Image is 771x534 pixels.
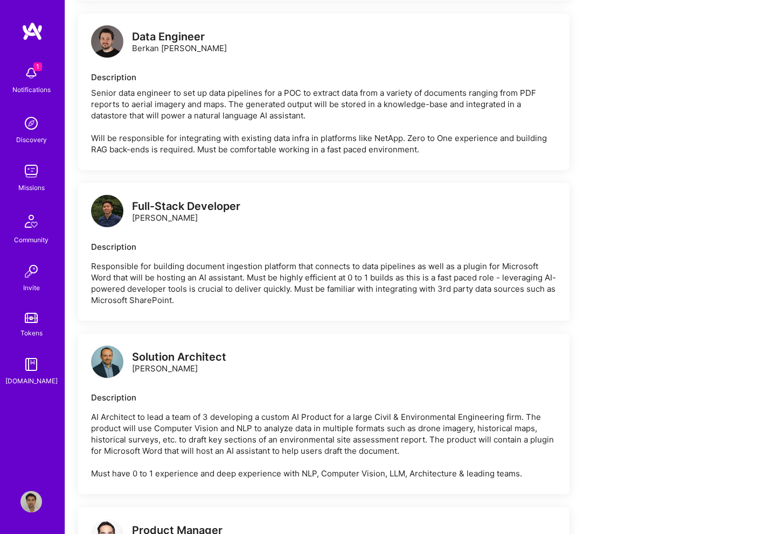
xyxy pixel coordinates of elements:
[20,160,42,182] img: teamwork
[132,201,240,212] div: Full-Stack Developer
[14,234,48,245] div: Community
[91,346,123,378] img: logo
[91,411,557,479] p: AI Architect to lead a team of 3 developing a custom AI Product for a large Civil & Environmental...
[20,354,42,375] img: guide book
[91,195,123,227] img: logo
[132,352,226,363] div: Solution Architect
[91,87,557,155] div: Senior data engineer to set up data pipelines for a POC to extract data from a variety of documen...
[91,25,123,58] img: logo
[132,352,226,374] div: [PERSON_NAME]
[91,392,557,403] div: Description
[12,84,51,95] div: Notifications
[20,327,43,339] div: Tokens
[5,375,58,387] div: [DOMAIN_NAME]
[18,208,44,234] img: Community
[20,62,42,84] img: bell
[33,62,42,71] span: 1
[23,282,40,293] div: Invite
[132,201,240,223] div: [PERSON_NAME]
[91,195,123,230] a: logo
[91,346,123,381] a: logo
[18,491,45,512] a: User Avatar
[132,31,227,54] div: Berkan [PERSON_NAME]
[91,241,557,252] div: Description
[22,22,43,41] img: logo
[18,182,45,193] div: Missions
[16,134,47,145] div: Discovery
[20,261,42,282] img: Invite
[91,261,557,306] p: Responsible for building document ingestion platform that connects to data pipelines as well as a...
[20,113,42,134] img: discovery
[132,31,227,43] div: Data Engineer
[91,25,123,60] a: logo
[20,491,42,512] img: User Avatar
[91,72,557,83] div: Description
[25,313,38,323] img: tokens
